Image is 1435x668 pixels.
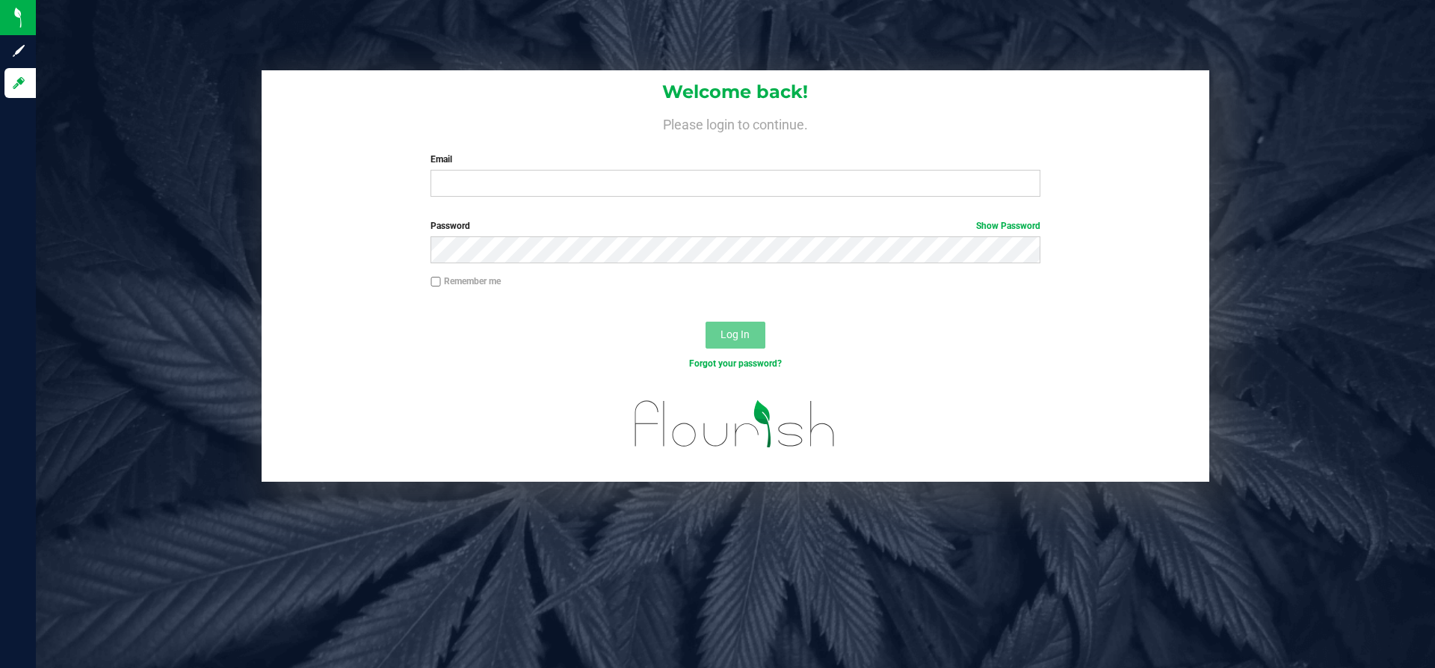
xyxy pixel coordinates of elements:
[430,275,501,288] label: Remember me
[262,82,1209,102] h1: Welcome back!
[11,43,26,58] inline-svg: Sign up
[706,322,765,349] button: Log In
[430,153,1040,166] label: Email
[262,114,1209,132] h4: Please login to continue.
[430,221,470,231] span: Password
[976,221,1040,231] a: Show Password
[689,358,782,369] a: Forgot your password?
[720,328,750,340] span: Log In
[11,76,26,91] inline-svg: Log in
[617,386,854,462] img: flourish_logo.svg
[430,277,441,287] input: Remember me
